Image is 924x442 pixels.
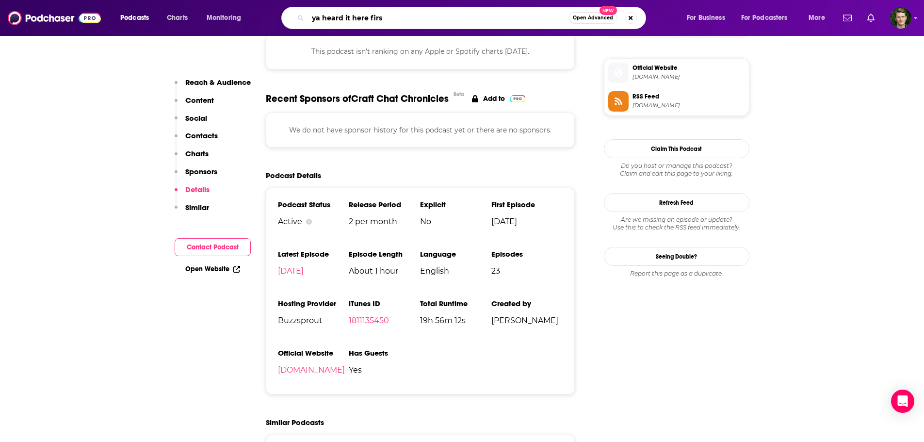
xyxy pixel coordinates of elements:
[420,249,491,259] h3: Language
[604,216,749,231] div: Are we missing an episode or update? Use this to check the RSS feed immediately.
[802,10,837,26] button: open menu
[604,270,749,278] div: Report this page as a duplicate.
[420,266,491,276] span: English
[809,11,825,25] span: More
[491,249,563,259] h3: Episodes
[863,10,878,26] a: Show notifications dropdown
[175,149,209,167] button: Charts
[185,265,240,273] a: Open Website
[573,16,613,20] span: Open Advanced
[278,316,349,325] span: Buzzsprout
[891,390,914,413] div: Open Intercom Messenger
[608,91,745,112] a: RSS Feed[DOMAIN_NAME]
[266,34,575,69] div: This podcast isn't ranking on any Apple or Spotify charts [DATE].
[349,217,420,226] span: 2 per month
[185,131,218,140] p: Contacts
[608,63,745,83] a: Official Website[DOMAIN_NAME]
[890,7,911,29] img: User Profile
[632,102,745,109] span: feeds.buzzsprout.com
[568,12,617,24] button: Open AdvancedNew
[175,131,218,149] button: Contacts
[472,93,526,105] a: Add to
[680,10,737,26] button: open menu
[185,114,207,123] p: Social
[604,162,749,170] span: Do you host or manage this podcast?
[491,217,563,226] span: [DATE]
[604,247,749,266] a: Seeing Double?
[420,217,491,226] span: No
[278,365,345,375] a: [DOMAIN_NAME]
[278,266,304,276] a: [DATE]
[175,203,209,221] button: Similar
[266,171,321,180] h2: Podcast Details
[278,217,349,226] div: Active
[120,11,149,25] span: Podcasts
[735,10,802,26] button: open menu
[420,200,491,209] h3: Explicit
[278,200,349,209] h3: Podcast Status
[185,149,209,158] p: Charts
[175,96,214,114] button: Content
[687,11,725,25] span: For Business
[185,78,251,87] p: Reach & Audience
[8,9,101,27] img: Podchaser - Follow, Share and Rate Podcasts
[185,167,217,176] p: Sponsors
[349,266,420,276] span: About 1 hour
[604,139,749,158] button: Claim This Podcast
[741,11,788,25] span: For Podcasters
[308,10,568,26] input: Search podcasts, credits, & more...
[278,125,563,135] p: We do not have sponsor history for this podcast yet or there are no sponsors.
[491,316,563,325] span: [PERSON_NAME]
[175,78,251,96] button: Reach & Audience
[291,7,655,29] div: Search podcasts, credits, & more...
[454,91,464,98] div: Beta
[278,249,349,259] h3: Latest Episode
[175,167,217,185] button: Sponsors
[161,10,194,26] a: Charts
[185,96,214,105] p: Content
[278,299,349,308] h3: Hosting Provider
[207,11,241,25] span: Monitoring
[890,7,911,29] button: Show profile menu
[349,365,420,375] span: Yes
[349,249,420,259] h3: Episode Length
[420,299,491,308] h3: Total Runtime
[491,200,563,209] h3: First Episode
[491,299,563,308] h3: Created by
[632,92,745,101] span: RSS Feed
[604,193,749,212] button: Refresh Feed
[113,10,162,26] button: open menu
[185,185,210,194] p: Details
[200,10,254,26] button: open menu
[420,316,491,325] span: 19h 56m 12s
[890,7,911,29] span: Logged in as drew.kilman
[600,6,617,15] span: New
[175,185,210,203] button: Details
[491,266,563,276] span: 23
[349,348,420,358] h3: Has Guests
[266,418,324,427] h2: Similar Podcasts
[839,10,856,26] a: Show notifications dropdown
[632,73,745,81] span: jdmyall.com
[185,203,209,212] p: Similar
[349,299,420,308] h3: iTunes ID
[175,114,207,131] button: Social
[349,316,389,325] a: 1811135450
[266,93,449,105] span: Recent Sponsors of Craft Chat Chronicles
[604,162,749,178] div: Claim and edit this page to your liking.
[632,64,745,72] span: Official Website
[510,95,526,102] img: Pro Logo
[483,94,505,103] p: Add to
[167,11,188,25] span: Charts
[349,200,420,209] h3: Release Period
[175,238,251,256] button: Contact Podcast
[278,348,349,358] h3: Official Website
